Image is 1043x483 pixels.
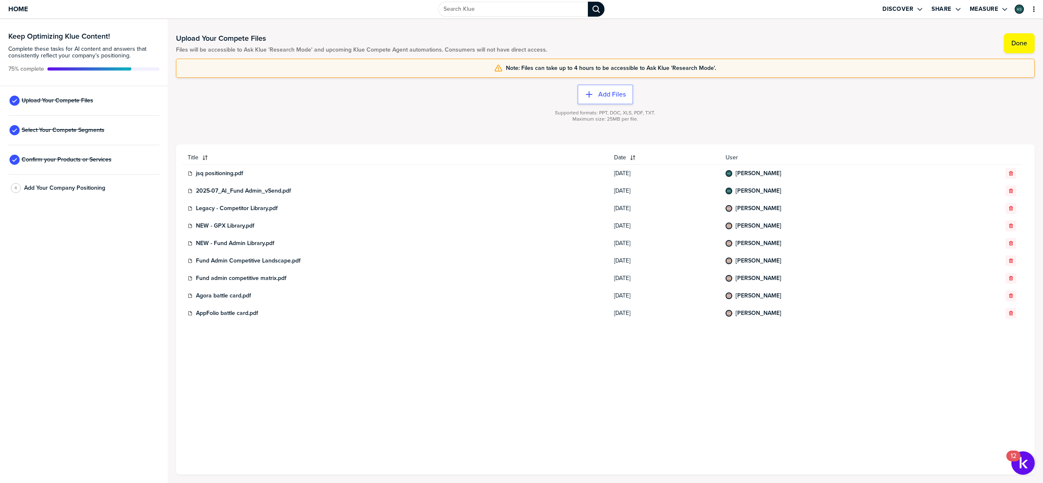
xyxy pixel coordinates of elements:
[614,188,716,194] span: [DATE]
[8,46,159,59] span: Complete these tasks for AI content and answers that consistently reflect your company’s position...
[196,170,243,177] a: jsq positioning.pdf
[726,258,731,263] img: 6823b1dda9b1d5ac759864e5057e3ea8-sml.png
[1015,5,1024,14] div: Kristine Stewart
[726,311,731,316] img: 6823b1dda9b1d5ac759864e5057e3ea8-sml.png
[736,292,781,299] a: [PERSON_NAME]
[22,156,111,163] span: Confirm your Products or Services
[506,65,716,72] span: Note: Files can take up to 4 hours to be accessible to Ask Klue 'Research Mode'.
[614,170,716,177] span: [DATE]
[24,185,105,191] span: Add Your Company Positioning
[882,5,913,13] label: Discover
[188,154,198,161] span: Title
[614,223,716,229] span: [DATE]
[22,127,104,134] span: Select Your Compete Segments
[614,275,716,282] span: [DATE]
[726,310,732,317] div: Kevan Harris
[726,275,732,282] div: Kevan Harris
[15,185,17,191] span: 4
[22,97,93,104] span: Upload Your Compete Files
[726,205,732,212] div: Kevan Harris
[1011,39,1027,47] label: Done
[438,2,588,17] input: Search Klue
[736,170,781,177] a: [PERSON_NAME]
[736,223,781,229] a: [PERSON_NAME]
[736,275,781,282] a: [PERSON_NAME]
[726,188,731,193] img: f1a6b370b2ae9a55740d8b08b52e0c16-sml.png
[970,5,998,13] label: Measure
[726,170,732,177] div: Kristine Stewart
[196,240,274,247] a: NEW - Fund Admin Library.pdf
[196,310,258,317] a: AppFolio battle card.pdf
[196,292,251,299] a: Agora battle card.pdf
[1014,4,1025,15] a: Edit Profile
[726,240,732,247] div: Kevan Harris
[176,47,547,53] span: Files will be accessible to Ask Klue 'Research Mode' and upcoming Klue Compete Agent automations....
[1011,451,1035,475] button: Open Resource Center, 12 new notifications
[614,240,716,247] span: [DATE]
[736,258,781,264] a: [PERSON_NAME]
[614,205,716,212] span: [DATE]
[726,223,731,228] img: 6823b1dda9b1d5ac759864e5057e3ea8-sml.png
[726,258,732,264] div: Kevan Harris
[572,116,638,122] span: Maximum size: 25MB per file.
[577,84,633,104] button: Add Files
[196,223,254,229] a: NEW - GPX Library.pdf
[1004,33,1035,53] button: Done
[555,110,655,116] span: Supported formats: PPT, DOC, XLS, PDF, TXT.
[726,293,731,298] img: 6823b1dda9b1d5ac759864e5057e3ea8-sml.png
[8,32,159,40] h3: Keep Optimizing Klue Content!
[8,66,44,72] span: Active
[726,188,732,194] div: Kristine Stewart
[196,188,291,194] a: 2025-07_AI_Fund Admin_vSend.pdf
[1016,5,1023,13] img: f1a6b370b2ae9a55740d8b08b52e0c16-sml.png
[736,205,781,212] a: [PERSON_NAME]
[614,310,716,317] span: [DATE]
[614,154,626,161] span: Date
[196,205,277,212] a: Legacy - Competitor Library.pdf
[726,241,731,246] img: 6823b1dda9b1d5ac759864e5057e3ea8-sml.png
[8,5,28,12] span: Home
[614,258,716,264] span: [DATE]
[183,151,609,164] button: Title
[196,258,300,264] a: Fund Admin Competitive Landscape.pdf
[598,90,626,99] label: Add Files
[1011,456,1016,467] div: 12
[176,33,547,43] h1: Upload Your Compete Files
[726,154,944,161] span: User
[726,171,731,176] img: f1a6b370b2ae9a55740d8b08b52e0c16-sml.png
[726,276,731,281] img: 6823b1dda9b1d5ac759864e5057e3ea8-sml.png
[726,292,732,299] div: Kevan Harris
[736,240,781,247] a: [PERSON_NAME]
[196,275,286,282] a: Fund admin competitive matrix.pdf
[932,5,951,13] label: Share
[609,151,721,164] button: Date
[736,188,781,194] a: [PERSON_NAME]
[736,310,781,317] a: [PERSON_NAME]
[726,206,731,211] img: 6823b1dda9b1d5ac759864e5057e3ea8-sml.png
[726,223,732,229] div: Kevan Harris
[614,292,716,299] span: [DATE]
[588,2,604,17] div: Search Klue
